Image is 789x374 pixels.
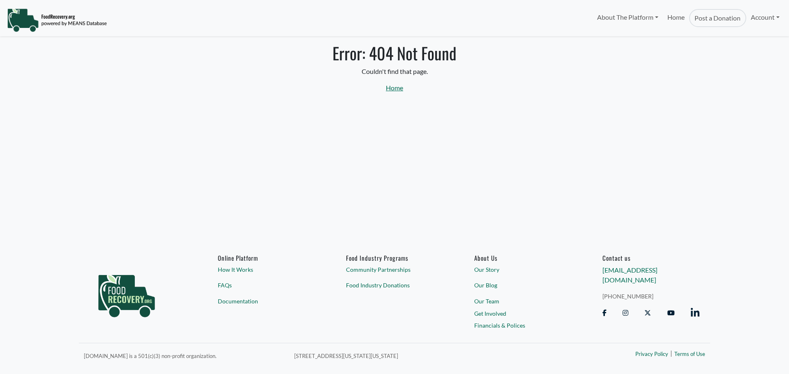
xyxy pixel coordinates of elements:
a: Community Partnerships [346,265,443,274]
a: Account [746,9,784,25]
img: NavigationLogo_FoodRecovery-91c16205cd0af1ed486a0f1a7774a6544ea792ac00100771e7dd3ec7c0e58e41.png [7,8,107,32]
h6: Food Industry Programs [346,254,443,262]
p: [STREET_ADDRESS][US_STATE][US_STATE] [294,351,547,360]
a: Post a Donation [689,9,746,27]
a: About Us [474,254,571,262]
h1: Error: 404 Not Found [128,43,661,63]
p: [DOMAIN_NAME] is a 501(c)(3) non-profit organization. [84,351,284,360]
p: Couldn't find that page. [128,67,661,76]
a: Home [386,84,403,92]
a: Financials & Polices [474,321,571,330]
a: About The Platform [592,9,662,25]
a: Get Involved [474,309,571,318]
a: Food Industry Donations [346,281,443,289]
a: Privacy Policy [635,351,668,359]
a: Documentation [218,297,315,305]
img: food_recovery_green_logo-76242d7a27de7ed26b67be613a865d9c9037ba317089b267e0515145e5e51427.png [90,254,164,332]
a: [EMAIL_ADDRESS][DOMAIN_NAME] [602,266,657,284]
a: Our Blog [474,281,571,289]
a: Our Team [474,297,571,305]
h6: Online Platform [218,254,315,262]
h6: Contact us [602,254,699,262]
a: Our Story [474,265,571,274]
a: Home [663,9,689,27]
a: FAQs [218,281,315,289]
a: How It Works [218,265,315,274]
span: | [670,349,672,358]
a: Terms of Use [674,351,705,359]
a: [PHONE_NUMBER] [602,292,699,301]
